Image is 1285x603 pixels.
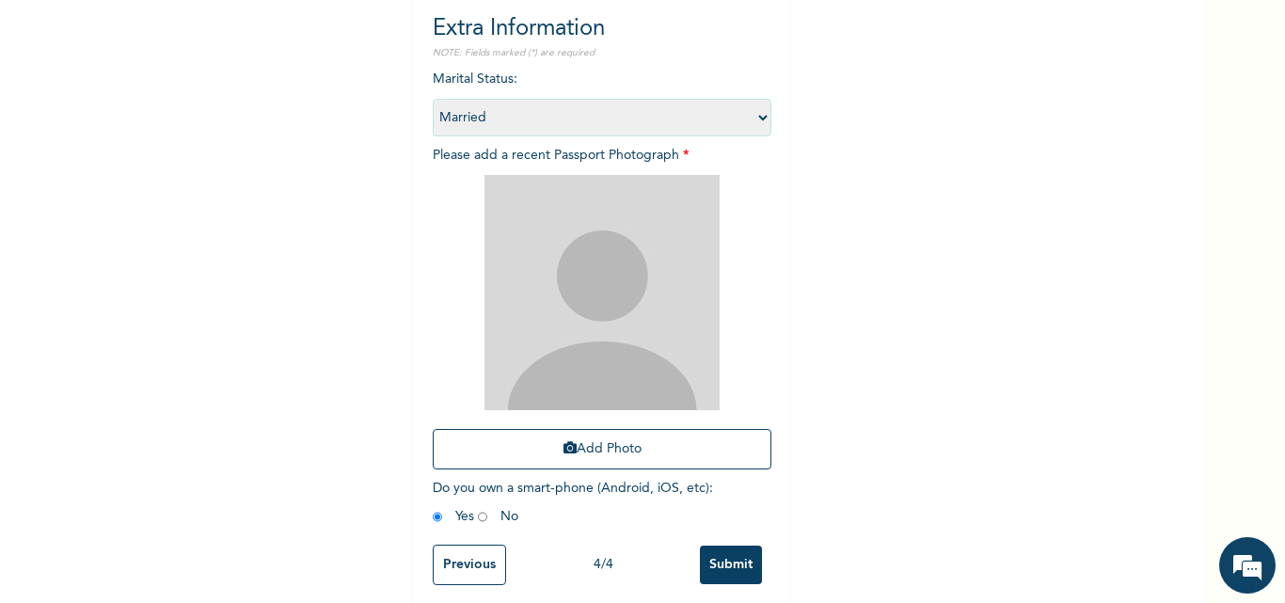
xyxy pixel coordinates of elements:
[433,429,771,469] button: Add Photo
[433,46,771,60] p: NOTE: Fields marked (*) are required
[21,103,49,132] div: Navigation go back
[433,482,713,523] span: Do you own a smart-phone (Android, iOS, etc) : Yes No
[109,199,260,389] span: We're online!
[506,555,700,575] div: 4 / 4
[433,149,771,479] span: Please add a recent Passport Photograph
[63,94,104,141] img: d_794563401_company_1708531726252_794563401
[433,12,771,46] h2: Extra Information
[700,546,762,584] input: Submit
[433,72,771,124] span: Marital Status :
[9,439,358,505] textarea: Type your message and hit 'Enter'
[484,175,720,410] img: Crop
[126,105,344,130] div: Chat with us now
[184,505,359,563] div: FAQs
[9,538,184,551] span: Conversation
[309,9,354,55] div: Minimize live chat window
[433,545,506,585] input: Previous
